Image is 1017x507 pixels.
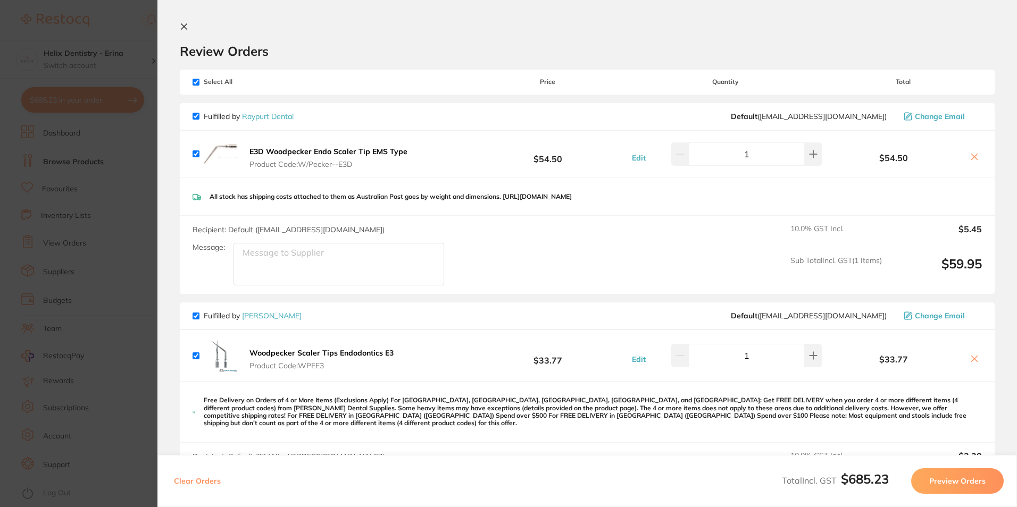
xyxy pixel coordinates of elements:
b: $54.50 [824,153,963,163]
span: Recipient: Default ( [EMAIL_ADDRESS][DOMAIN_NAME] ) [193,452,385,461]
span: save@adamdental.com.au [731,311,887,320]
button: Clear Orders [171,468,224,494]
span: 10.0 % GST Incl. [790,224,882,248]
button: Edit [629,153,649,163]
img: YnN6a2ZvbA [204,339,238,373]
span: orders@raypurtdental.com.au [731,112,887,121]
b: Default [731,112,757,121]
span: Product Code: WPEE3 [249,361,394,370]
b: E3D Woodpecker Endo Scaler Tip EMS Type [249,147,407,156]
button: Change Email [901,112,982,121]
p: All stock has shipping costs attached to them as Australian Post goes by weight and dimensions. [... [210,193,572,200]
span: Select All [193,78,299,86]
a: [PERSON_NAME] [242,311,302,320]
span: Change Email [915,112,965,121]
span: Total [824,78,982,86]
img: OHJmaXA0Zw [204,144,238,164]
b: $33.77 [469,346,627,366]
button: Preview Orders [911,468,1004,494]
span: Price [469,78,627,86]
b: $54.50 [469,144,627,164]
output: $59.95 [890,256,982,285]
span: Total Incl. GST [782,475,889,486]
button: E3D Woodpecker Endo Scaler Tip EMS Type Product Code:W/Pecker--E3D [246,147,411,169]
b: Default [731,311,757,320]
p: Fulfilled by [204,112,294,121]
span: Recipient: Default ( [EMAIL_ADDRESS][DOMAIN_NAME] ) [193,225,385,234]
p: Fulfilled by [204,311,302,320]
button: Woodpecker Scaler Tips Endodontics E3 Product Code:WPEE3 [246,348,397,370]
b: $33.77 [824,354,963,364]
span: 10.0 % GST Incl. [790,451,882,475]
button: Edit [629,354,649,364]
button: Change Email [901,311,982,320]
span: Sub Total Incl. GST ( 1 Items) [790,256,882,285]
output: $3.38 [890,451,982,475]
p: Free Delivery on Orders of 4 or More Items (Exclusions Apply) For [GEOGRAPHIC_DATA], [GEOGRAPHIC_... [204,396,982,427]
span: Quantity [627,78,824,86]
output: $5.45 [890,224,982,248]
label: Message: [193,243,225,252]
a: Raypurt Dental [242,112,294,121]
b: Woodpecker Scaler Tips Endodontics E3 [249,348,394,358]
span: Product Code: W/Pecker--E3D [249,160,407,168]
b: $685.23 [841,471,889,487]
h2: Review Orders [180,43,995,59]
span: Change Email [915,311,965,320]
